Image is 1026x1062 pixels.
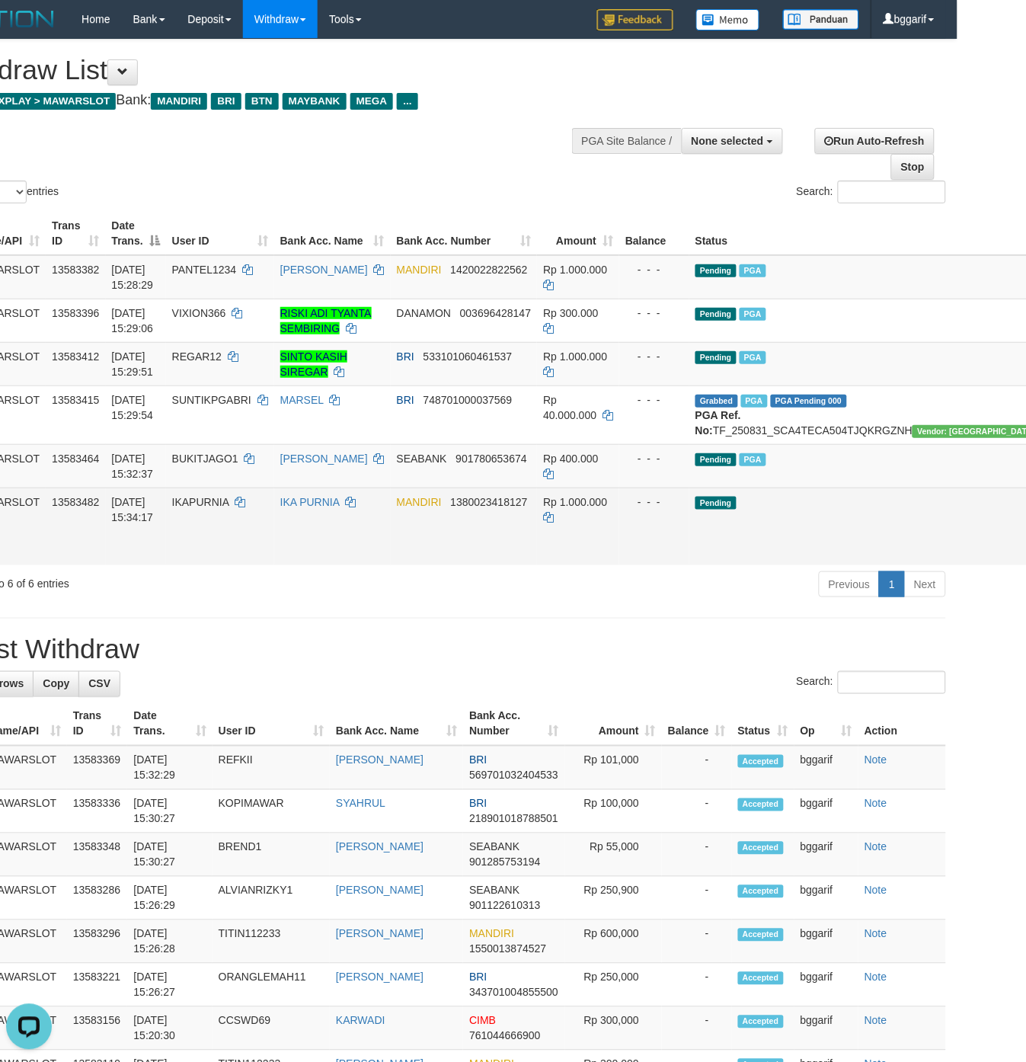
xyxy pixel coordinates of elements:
span: [DATE] 15:29:51 [112,350,154,378]
span: Pending [695,351,737,364]
span: Accepted [738,929,784,942]
a: Note [865,798,887,810]
td: Rp 300,000 [565,1007,662,1051]
span: Marked by bggarif [740,453,766,466]
td: KOPIMAWAR [213,790,330,833]
span: Accepted [738,842,784,855]
span: REGAR12 [172,350,222,363]
span: Copy 1380023418127 to clipboard [451,496,528,508]
span: Rp 40.000.000 [543,394,596,421]
span: Marked by bggarif [740,308,766,321]
td: [DATE] 15:26:28 [127,920,212,964]
span: [DATE] 15:29:06 [112,307,154,334]
th: User ID: activate to sort column ascending [213,702,330,746]
span: SEABANK [469,841,519,853]
a: [PERSON_NAME] [336,971,424,984]
td: Rp 600,000 [565,920,662,964]
label: Search: [797,671,946,694]
td: - [662,790,732,833]
button: Open LiveChat chat widget [6,6,52,52]
span: Accepted [738,885,784,898]
a: [PERSON_NAME] [280,453,368,465]
th: Amount: activate to sort column ascending [565,702,662,746]
td: CCSWD69 [213,1007,330,1051]
span: ... [397,93,417,110]
th: Bank Acc. Number: activate to sort column ascending [391,212,538,255]
td: - [662,877,732,920]
span: VIXION366 [172,307,226,319]
span: CSV [88,678,110,690]
span: BUKITJAGO1 [172,453,238,465]
span: PANTEL1234 [172,264,237,276]
td: [DATE] 15:26:29 [127,877,212,920]
span: MANDIRI [469,928,514,940]
span: Pending [695,264,737,277]
th: Action [858,702,946,746]
td: Rp 250,900 [565,877,662,920]
td: - [662,964,732,1007]
span: BRI [469,754,487,766]
a: IKA PURNIA [280,496,340,508]
a: [PERSON_NAME] [336,884,424,897]
span: 13583415 [52,394,99,406]
div: - - - [625,349,683,364]
div: - - - [625,494,683,510]
td: ORANGLEMAH11 [213,964,330,1007]
th: User ID: activate to sort column ascending [166,212,274,255]
a: Stop [891,154,935,180]
b: PGA Ref. No: [695,409,741,437]
a: Note [865,754,887,766]
a: [PERSON_NAME] [336,754,424,766]
td: TITIN112233 [213,920,330,964]
span: Pending [695,453,737,466]
img: Feedback.jpg [597,9,673,30]
td: [DATE] 15:30:27 [127,790,212,833]
td: bggarif [794,746,858,790]
th: Bank Acc. Name: activate to sort column ascending [330,702,463,746]
th: Amount: activate to sort column ascending [537,212,619,255]
span: [DATE] 15:29:54 [112,394,154,421]
td: 13583156 [67,1007,128,1051]
th: Bank Acc. Number: activate to sort column ascending [463,702,564,746]
td: 13583286 [67,877,128,920]
div: - - - [625,305,683,321]
span: MANDIRI [151,93,207,110]
span: 13583464 [52,453,99,465]
td: - [662,920,732,964]
span: SUNTIKPGABRI [172,394,251,406]
td: 13583221 [67,964,128,1007]
span: Copy 569701032404533 to clipboard [469,769,558,782]
span: MEGA [350,93,394,110]
input: Search: [838,181,946,203]
span: Accepted [738,972,784,985]
img: Button%20Memo.svg [696,9,760,30]
a: Note [865,971,887,984]
span: Accepted [738,755,784,768]
span: Copy 533101060461537 to clipboard [424,350,513,363]
span: BRI [469,798,487,810]
th: Balance: activate to sort column ascending [662,702,732,746]
td: [DATE] 15:30:27 [127,833,212,877]
td: bggarif [794,833,858,877]
th: Balance [619,212,689,255]
td: 13583296 [67,920,128,964]
span: Copy 003696428147 to clipboard [460,307,531,319]
td: - [662,746,732,790]
span: Rp 1.000.000 [543,350,607,363]
span: DANAMON [397,307,452,319]
td: Rp 101,000 [565,746,662,790]
a: Note [865,1015,887,1027]
a: Next [904,571,946,597]
label: Search: [797,181,946,203]
span: Pending [695,308,737,321]
a: [PERSON_NAME] [336,928,424,940]
td: bggarif [794,877,858,920]
td: Rp 55,000 [565,833,662,877]
td: 13583336 [67,790,128,833]
th: Date Trans.: activate to sort column descending [106,212,166,255]
div: - - - [625,262,683,277]
a: MARSEL [280,394,324,406]
div: - - - [625,451,683,466]
th: Status: activate to sort column ascending [732,702,794,746]
div: - - - [625,392,683,408]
